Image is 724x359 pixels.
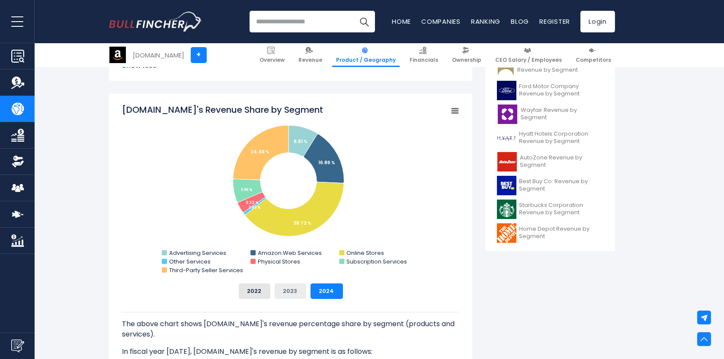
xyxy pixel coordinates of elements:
span: Revenue [298,57,322,64]
img: AMZN logo [109,47,126,63]
a: Revenue [295,43,326,67]
img: Ownership [11,155,24,168]
text: Online Stores [346,249,384,257]
span: Wayfair Revenue by Segment [521,107,603,121]
div: [DOMAIN_NAME] [133,50,184,60]
span: Hilton Worldwide Holdings Revenue by Segment [517,59,603,74]
a: Login [580,11,615,32]
img: W logo [497,105,518,124]
a: Register [539,17,570,26]
img: Bullfincher logo [109,12,202,32]
tspan: 24.48 % [250,149,269,155]
svg: Amazon.com's Revenue Share by Segment [122,104,459,276]
tspan: 16.86 % [318,159,335,166]
a: + [191,47,207,63]
span: AutoZone Revenue by Segment [520,154,603,169]
span: Overview [259,57,285,64]
img: SBUX logo [497,200,516,219]
span: Hyatt Hotels Corporation Revenue by Segment [519,130,603,145]
a: Companies [421,17,461,26]
button: 2024 [311,283,343,299]
span: Ford Motor Company Revenue by Segment [519,83,603,98]
a: Starbucks Corporation Revenue by Segment [492,197,609,221]
img: HD logo [497,223,516,243]
a: Financials [406,43,442,67]
a: Product / Geography [332,43,400,67]
a: Best Buy Co. Revenue by Segment [492,174,609,197]
a: Ranking [471,17,500,26]
span: Best Buy Co. Revenue by Segment [519,178,603,193]
button: 2022 [239,283,270,299]
p: In fiscal year [DATE], [DOMAIN_NAME]'s revenue by segment is as follows: [122,346,459,357]
button: Search [353,11,375,32]
tspan: 0.85 % [249,205,260,210]
button: 2023 [275,283,306,299]
p: The above chart shows [DOMAIN_NAME]'s revenue percentage share by segment (products and services). [122,319,459,340]
img: H logo [497,128,516,148]
a: Overview [256,43,288,67]
tspan: 38.72 % [294,220,311,226]
span: Product / Geography [336,57,396,64]
span: Financials [410,57,438,64]
a: AutoZone Revenue by Segment [492,150,609,174]
a: Ford Motor Company Revenue by Segment [492,79,609,102]
text: Other Services [169,257,211,266]
a: Wayfair Revenue by Segment [492,102,609,126]
span: CEO Salary / Employees [495,57,562,64]
text: Third-Party Seller Services [169,266,243,274]
tspan: 6.96 % [241,187,252,192]
a: Go to homepage [109,12,202,32]
text: Subscription Services [346,257,407,266]
a: Home [392,17,411,26]
tspan: [DOMAIN_NAME]'s Revenue Share by Segment [122,104,323,116]
span: Competitors [576,57,611,64]
a: Blog [511,17,529,26]
img: F logo [497,81,516,100]
img: AZO logo [497,152,517,172]
a: CEO Salary / Employees [491,43,566,67]
tspan: 8.81 % [294,138,308,145]
a: Ownership [448,43,485,67]
span: Home Depot Revenue by Segment [519,226,603,240]
tspan: 3.33 % [246,200,258,205]
a: Competitors [572,43,615,67]
span: Ownership [452,57,481,64]
a: Hyatt Hotels Corporation Revenue by Segment [492,126,609,150]
text: Amazon Web Services [258,249,322,257]
text: Physical Stores [258,257,300,266]
img: BBY logo [497,176,516,195]
span: Starbucks Corporation Revenue by Segment [519,202,603,216]
a: Home Depot Revenue by Segment [492,221,609,245]
text: Advertising Services [169,249,226,257]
